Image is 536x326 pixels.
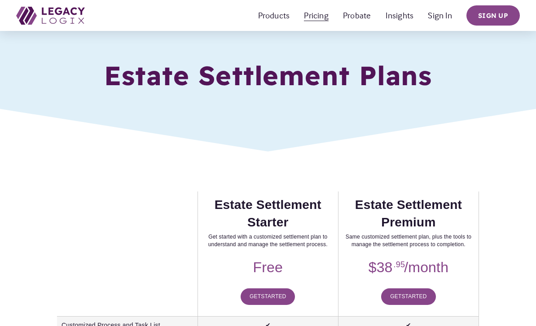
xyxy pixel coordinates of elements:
[428,9,452,23] a: Sign In
[261,293,286,300] span: Started
[198,191,338,255] th: Estate Settlement Starter
[79,61,456,91] h1: Estate Settlement Plans
[304,9,328,22] span: Pricing
[381,288,435,305] a: GetStarted
[346,234,471,248] span: Same customized settlement plan, plus the tools to manage the settlement process to completion.
[304,9,328,23] a: folder dropdown
[258,9,290,23] a: folder dropdown
[466,5,520,26] a: Sign up
[258,9,290,22] span: Products
[241,288,295,305] a: GetStarted
[338,191,479,255] th: Estate Settlement Premium
[343,9,371,23] a: Probate
[16,7,85,25] img: Legacy Logix
[208,234,328,248] span: Get started with a customized settlement plan to understand and manage the settlement process.
[401,293,426,300] span: Started
[369,259,449,275] span: $38 /month
[394,260,405,269] span: .95
[386,9,414,23] a: Insights
[253,259,283,275] span: Free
